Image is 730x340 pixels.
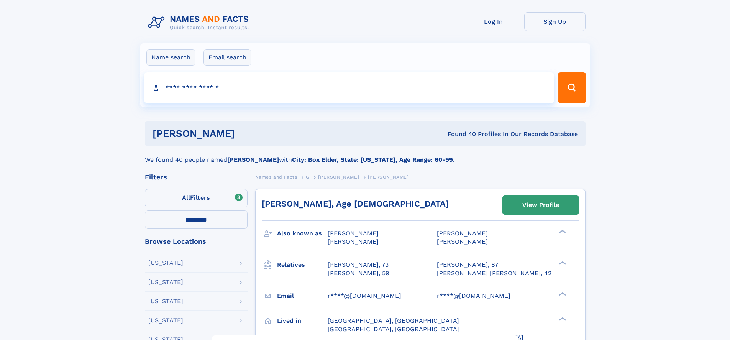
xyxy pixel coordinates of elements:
[328,325,459,333] span: [GEOGRAPHIC_DATA], [GEOGRAPHIC_DATA]
[277,227,328,240] h3: Also known as
[306,172,310,182] a: G
[437,269,551,278] a: [PERSON_NAME] [PERSON_NAME], 42
[318,174,359,180] span: [PERSON_NAME]
[262,199,449,209] a: [PERSON_NAME], Age [DEMOGRAPHIC_DATA]
[292,156,453,163] b: City: Box Elder, State: [US_STATE], Age Range: 60-99
[328,269,389,278] a: [PERSON_NAME], 59
[145,189,248,207] label: Filters
[182,194,190,201] span: All
[437,261,498,269] a: [PERSON_NAME], 87
[255,172,297,182] a: Names and Facts
[328,238,379,245] span: [PERSON_NAME]
[306,174,310,180] span: G
[437,230,488,237] span: [PERSON_NAME]
[145,146,586,164] div: We found 40 people named with .
[227,156,279,163] b: [PERSON_NAME]
[145,12,255,33] img: Logo Names and Facts
[328,317,459,324] span: [GEOGRAPHIC_DATA], [GEOGRAPHIC_DATA]
[437,238,488,245] span: [PERSON_NAME]
[503,196,579,214] a: View Profile
[341,130,578,138] div: Found 40 Profiles In Our Records Database
[318,172,359,182] a: [PERSON_NAME]
[146,49,195,66] label: Name search
[153,129,341,138] h1: [PERSON_NAME]
[277,258,328,271] h3: Relatives
[148,260,183,266] div: [US_STATE]
[148,317,183,324] div: [US_STATE]
[145,238,248,245] div: Browse Locations
[328,261,389,269] a: [PERSON_NAME], 73
[368,174,409,180] span: [PERSON_NAME]
[522,196,559,214] div: View Profile
[524,12,586,31] a: Sign Up
[558,72,586,103] button: Search Button
[463,12,524,31] a: Log In
[144,72,554,103] input: search input
[557,260,566,265] div: ❯
[557,291,566,296] div: ❯
[277,314,328,327] h3: Lived in
[145,174,248,181] div: Filters
[557,229,566,234] div: ❯
[148,279,183,285] div: [US_STATE]
[148,298,183,304] div: [US_STATE]
[328,230,379,237] span: [PERSON_NAME]
[203,49,251,66] label: Email search
[277,289,328,302] h3: Email
[557,316,566,321] div: ❯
